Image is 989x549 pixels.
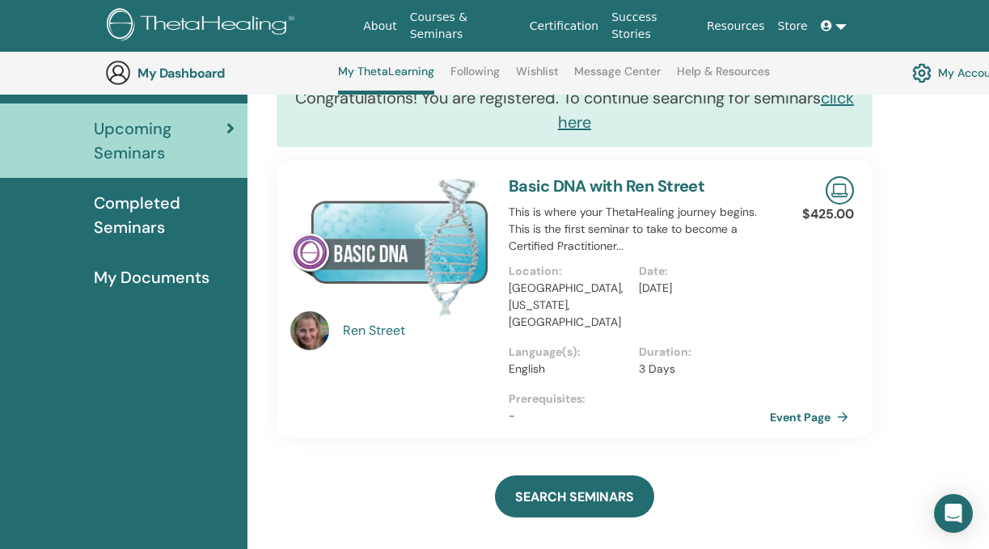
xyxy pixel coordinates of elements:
p: Prerequisites : [509,391,770,408]
p: 3 Days [639,361,760,378]
div: Congratulations! You are registered. To continue searching for seminars [277,73,873,147]
div: Open Intercom Messenger [934,494,973,533]
p: [DATE] [639,280,760,297]
p: Date : [639,263,760,280]
a: About [357,11,403,41]
img: cog.svg [912,59,932,87]
span: Upcoming Seminars [94,116,226,165]
p: Duration : [639,344,760,361]
a: click here [558,87,854,133]
p: - [509,408,770,424]
img: logo.png [107,8,300,44]
p: Location : [509,263,630,280]
a: Courses & Seminars [404,2,523,49]
a: Event Page [770,405,855,429]
img: Live Online Seminar [826,176,854,205]
a: Message Center [574,65,661,91]
p: English [509,361,630,378]
a: Following [450,65,500,91]
img: generic-user-icon.jpg [105,60,131,86]
a: Store [771,11,814,41]
a: Help & Resources [677,65,770,91]
span: My Documents [94,265,209,289]
span: Completed Seminars [94,191,235,239]
a: My ThetaLearning [338,65,434,95]
h3: My Dashboard [137,65,299,81]
p: [GEOGRAPHIC_DATA], [US_STATE], [GEOGRAPHIC_DATA] [509,280,630,331]
a: Success Stories [605,2,700,49]
p: This is where your ThetaHealing journey begins. This is the first seminar to take to become a Cer... [509,204,770,255]
img: Basic DNA [290,176,489,316]
a: SEARCH SEMINARS [495,475,654,517]
img: default.jpg [290,311,329,350]
p: Language(s) : [509,344,630,361]
a: Certification [523,11,605,41]
a: Resources [700,11,771,41]
a: Wishlist [516,65,559,91]
a: Basic DNA with Ren Street [509,175,705,196]
p: $425.00 [802,205,854,224]
span: SEARCH SEMINARS [515,488,634,505]
a: Ren Street [343,321,492,340]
